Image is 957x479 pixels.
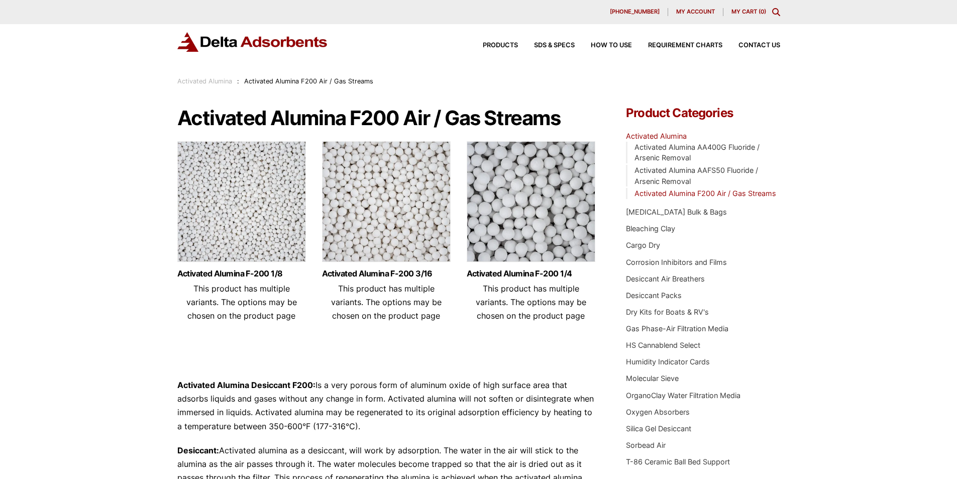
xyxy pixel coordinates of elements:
h4: Product Categories [626,107,780,119]
a: Activated Alumina F-200 1/8 [177,269,306,278]
span: Contact Us [738,42,780,49]
a: Requirement Charts [632,42,722,49]
span: 0 [761,8,764,15]
a: My Cart (0) [731,8,766,15]
a: Contact Us [722,42,780,49]
a: Molecular Sieve [626,374,679,382]
p: Is a very porous form of aluminum oxide of high surface area that adsorbs liquids and gases witho... [177,378,596,433]
a: Activated Alumina AAFS50 Fluoride / Arsenic Removal [634,166,758,185]
a: How to Use [575,42,632,49]
span: This product has multiple variants. The options may be chosen on the product page [476,283,586,321]
a: T-86 Ceramic Ball Bed Support [626,457,730,466]
strong: Desiccant: [177,445,219,455]
a: Cargo Dry [626,241,660,249]
a: SDS & SPECS [518,42,575,49]
a: Gas Phase-Air Filtration Media [626,324,728,333]
span: How to Use [591,42,632,49]
a: Dry Kits for Boats & RV's [626,308,709,316]
a: [PHONE_NUMBER] [602,8,668,16]
a: Products [467,42,518,49]
a: Activated Alumina [626,132,687,140]
span: My account [676,9,715,15]
h1: Activated Alumina F200 Air / Gas Streams [177,107,596,129]
a: My account [668,8,723,16]
a: Activated Alumina F200 Air / Gas Streams [634,189,776,198]
a: Activated Alumina F-200 3/16 [322,269,451,278]
span: SDS & SPECS [534,42,575,49]
a: HS Cannablend Select [626,341,700,349]
span: : [237,77,239,85]
span: This product has multiple variants. The options may be chosen on the product page [331,283,442,321]
span: Requirement Charts [648,42,722,49]
span: [PHONE_NUMBER] [610,9,660,15]
a: OrganoClay Water Filtration Media [626,391,740,400]
a: Corrosion Inhibitors and Films [626,258,727,266]
strong: Activated Alumina Desiccant F200: [177,380,315,390]
a: Oxygen Absorbers [626,408,690,416]
a: Sorbead Air [626,441,666,449]
span: Products [483,42,518,49]
div: Toggle Modal Content [772,8,780,16]
a: Activated Alumina [177,77,232,85]
a: [MEDICAL_DATA] Bulk & Bags [626,208,727,216]
span: This product has multiple variants. The options may be chosen on the product page [186,283,297,321]
a: Desiccant Air Breathers [626,274,705,283]
a: Activated Alumina F-200 1/4 [467,269,595,278]
span: Activated Alumina F200 Air / Gas Streams [244,77,373,85]
a: Desiccant Packs [626,291,682,300]
a: Humidity Indicator Cards [626,357,710,366]
img: Delta Adsorbents [177,32,328,52]
a: Bleaching Clay [626,224,675,233]
a: Silica Gel Desiccant [626,424,691,433]
a: Activated Alumina AA400G Fluoride / Arsenic Removal [634,143,760,162]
